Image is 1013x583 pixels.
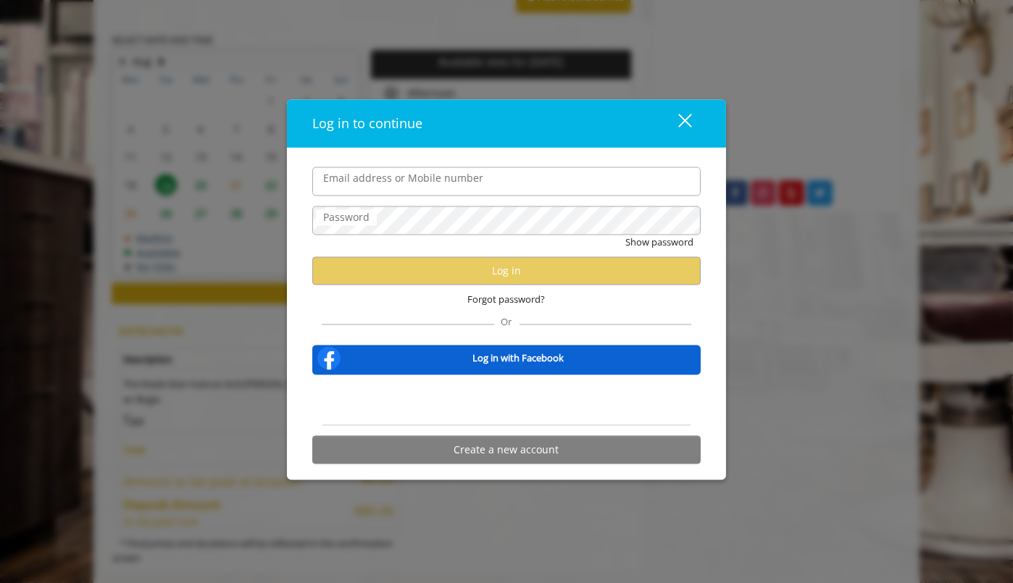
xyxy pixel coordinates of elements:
b: Log in with Facebook [472,351,564,366]
img: facebook-logo [314,344,343,373]
span: Or [494,316,520,329]
button: Log in [312,257,701,285]
div: close dialog [662,112,691,134]
label: Email address or Mobile number [316,170,491,186]
input: Password [312,206,701,235]
label: Password [316,209,377,225]
button: Show password [625,235,693,250]
button: close dialog [651,109,701,138]
span: Log in to continue [312,114,422,132]
iframe: Sign in with Google Button [412,385,601,416]
input: Email address or Mobile number [312,167,701,196]
button: Create a new account [312,436,701,464]
span: Forgot password? [468,293,546,308]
